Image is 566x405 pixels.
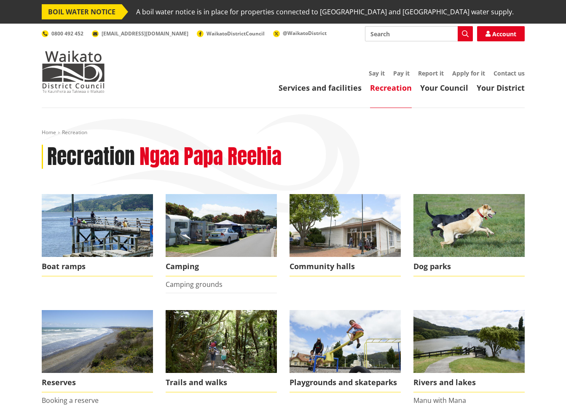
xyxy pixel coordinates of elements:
span: Trails and walks [166,373,277,392]
a: Apply for it [452,69,485,77]
img: Playground in Ngaruawahia [290,310,401,373]
a: @WaikatoDistrict [273,30,327,37]
h1: Recreation [47,145,135,169]
span: Rivers and lakes [413,373,525,392]
span: WaikatoDistrictCouncil [207,30,265,37]
img: Ngaruawahia Memorial Hall [290,194,401,257]
span: 0800 492 452 [51,30,83,37]
a: [EMAIL_ADDRESS][DOMAIN_NAME] [92,30,188,37]
a: Camping grounds [166,280,223,289]
a: Services and facilities [279,83,362,93]
a: 0800 492 452 [42,30,83,37]
a: The Waikato River flowing through Ngaruawahia Rivers and lakes [413,310,525,392]
a: camping-ground-v2 Camping [166,194,277,276]
span: Camping [166,257,277,276]
span: Dog parks [413,257,525,276]
a: Pay it [393,69,410,77]
a: Manu with Mana [413,396,466,405]
img: Find your local dog park [413,194,525,257]
a: A family enjoying a playground in Ngaruawahia Playgrounds and skateparks [290,310,401,392]
a: Find your local dog park Dog parks [413,194,525,276]
a: Home [42,129,56,136]
span: Playgrounds and skateparks [290,373,401,392]
span: Reserves [42,373,153,392]
a: Your District [477,83,525,93]
span: Recreation [62,129,87,136]
a: Ngaruawahia Memorial Hall Community halls [290,194,401,276]
a: Account [477,26,525,41]
img: Port Waikato boat ramp [42,194,153,257]
input: Search input [365,26,473,41]
span: Boat ramps [42,257,153,276]
a: Contact us [494,69,525,77]
span: [EMAIL_ADDRESS][DOMAIN_NAME] [102,30,188,37]
img: Waikato River, Ngaruawahia [413,310,525,373]
a: Port Waikato coastal reserve Reserves [42,310,153,392]
span: @WaikatoDistrict [283,30,327,37]
span: Community halls [290,257,401,276]
img: Bridal Veil Falls [166,310,277,373]
a: Booking a reserve [42,396,99,405]
a: Port Waikato council maintained boat ramp Boat ramps [42,194,153,276]
a: Your Council [420,83,468,93]
h2: Ngaa Papa Reehia [139,145,282,169]
nav: breadcrumb [42,129,525,136]
img: Waikato District Council - Te Kaunihera aa Takiwaa o Waikato [42,51,105,93]
span: BOIL WATER NOTICE [42,4,122,19]
a: Report it [418,69,444,77]
img: camping-ground-v2 [166,194,277,257]
a: Recreation [370,83,412,93]
a: Bridal Veil Falls scenic walk is located near Raglan in the Waikato Trails and walks [166,310,277,392]
span: A boil water notice is in place for properties connected to [GEOGRAPHIC_DATA] and [GEOGRAPHIC_DAT... [136,4,514,19]
img: Port Waikato coastal reserve [42,310,153,373]
a: WaikatoDistrictCouncil [197,30,265,37]
a: Say it [369,69,385,77]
